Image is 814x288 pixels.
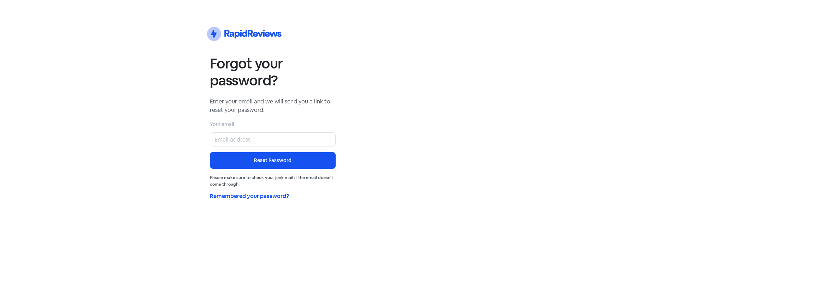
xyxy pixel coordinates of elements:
[210,192,289,200] a: Remembered your password?
[210,97,336,114] p: Enter your email and we will send you a link to reset your password.
[210,121,234,128] label: Your email
[210,174,336,188] small: Please make sure to check your junk mail if the email doesn't come through.
[210,132,336,146] input: Email address
[210,55,336,89] h1: Forgot your password?
[210,152,336,169] button: Reset Password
